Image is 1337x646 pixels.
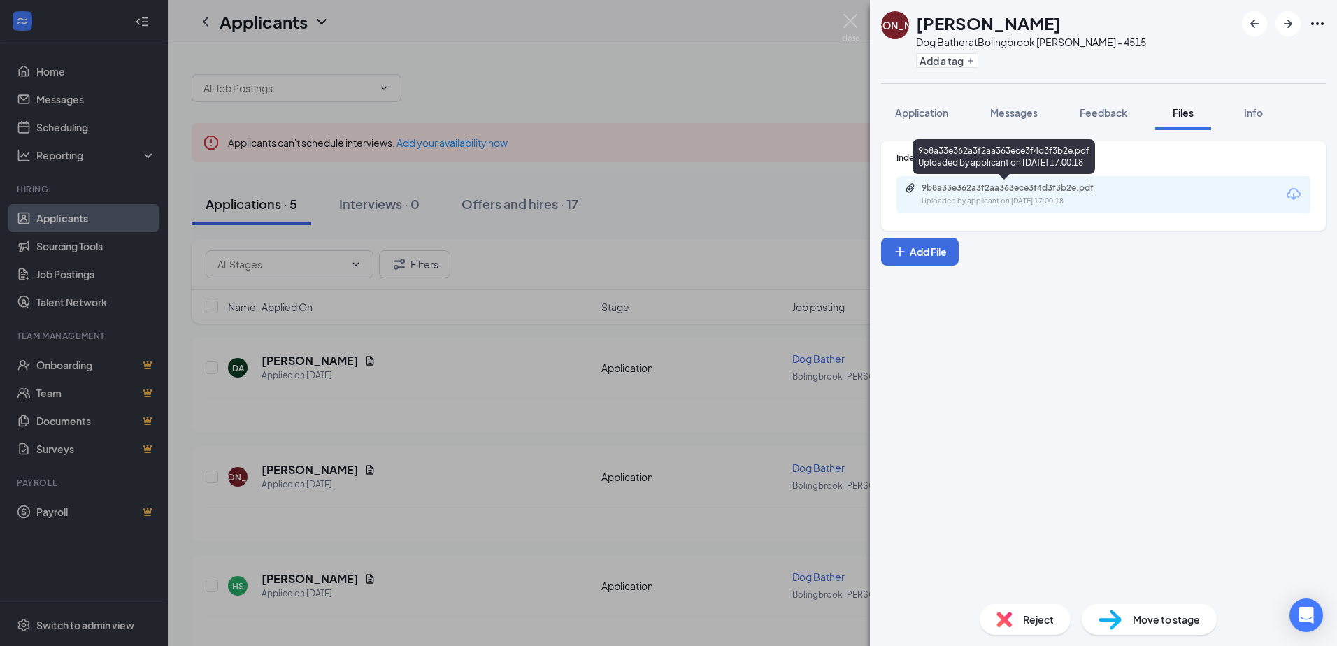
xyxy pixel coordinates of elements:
span: Info [1244,106,1263,119]
div: 9b8a33e362a3f2aa363ece3f4d3f3b2e.pdf [922,182,1117,194]
svg: ArrowRight [1280,15,1296,32]
div: [PERSON_NAME] [855,18,936,32]
svg: Plus [966,57,975,65]
svg: Download [1285,186,1302,203]
button: ArrowLeftNew [1242,11,1267,36]
svg: Plus [893,245,907,259]
button: PlusAdd a tag [916,53,978,68]
span: Feedback [1080,106,1127,119]
svg: ArrowLeftNew [1246,15,1263,32]
div: 9b8a33e362a3f2aa363ece3f4d3f3b2e.pdf Uploaded by applicant on [DATE] 17:00:18 [913,139,1095,174]
span: Messages [990,106,1038,119]
svg: Ellipses [1309,15,1326,32]
div: Dog Bather at Bolingbrook [PERSON_NAME] - 4515 [916,35,1146,49]
button: Add FilePlus [881,238,959,266]
a: Paperclip9b8a33e362a3f2aa363ece3f4d3f3b2e.pdfUploaded by applicant on [DATE] 17:00:18 [905,182,1131,207]
div: Uploaded by applicant on [DATE] 17:00:18 [922,196,1131,207]
div: Indeed Resume [896,152,1310,164]
button: ArrowRight [1275,11,1301,36]
span: Reject [1023,612,1054,627]
span: Files [1173,106,1194,119]
svg: Paperclip [905,182,916,194]
span: Move to stage [1133,612,1200,627]
div: Open Intercom Messenger [1289,598,1323,632]
span: Application [895,106,948,119]
h1: [PERSON_NAME] [916,11,1061,35]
